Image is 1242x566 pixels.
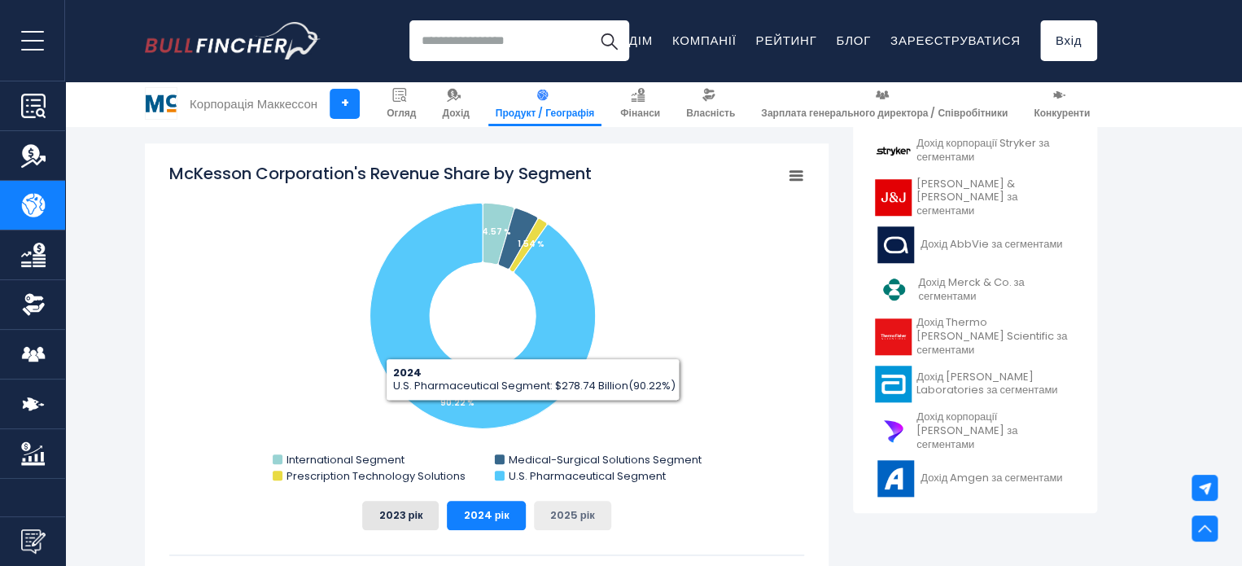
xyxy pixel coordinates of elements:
[755,32,816,49] a: Рейтинг
[509,452,702,467] text: Medical-Surgical Solutions Segment
[916,314,1067,358] font: Дохід Thermo [PERSON_NAME] Scientific за сегментами
[286,452,405,467] text: International Segment
[865,456,1085,501] a: Дохід Amgen за сегментами
[875,366,912,402] img: Логотип ABT
[378,507,422,523] font: 2023 рік
[286,468,466,484] text: Prescription Technology Solutions
[865,129,1085,173] a: Дохід корпорації Stryker за сегментами
[865,406,1085,456] a: Дохід корпорації [PERSON_NAME] за сегментами
[865,222,1085,267] a: Дохід AbbVie за сегментами
[865,312,1085,362] a: Дохід Thermo [PERSON_NAME] Scientific за сегментами
[442,106,469,120] font: Дохід
[588,20,629,61] button: Пошук
[440,397,474,409] tspan: 90.22 %
[875,460,916,497] img: Логотип AMGN
[169,162,804,488] svg: Частка доходу корпорації McKesson за сегментами
[686,106,735,120] font: Власність
[534,501,611,530] button: 2025 рік
[875,271,913,308] img: Логотип МРК
[482,226,511,238] tspan: 4.57 %
[613,81,667,126] a: Фінанси
[145,22,321,59] img: Логотип Снігура
[890,32,1021,49] a: Зареєструватися
[435,81,476,126] a: Дохід
[387,106,416,120] font: Огляд
[145,22,320,59] a: Перейти на головну сторінку
[672,32,737,49] a: Компанії
[679,81,742,126] a: Власність
[550,507,595,523] font: 2025 рік
[916,369,1057,398] font: Дохід [PERSON_NAME] Laboratories за сегментами
[916,135,1049,165] font: Дохід корпорації Stryker за сегментами
[1034,106,1090,120] font: Конкуренти
[918,274,1024,304] font: Дохід Merck & Co. за сегментами
[761,106,1008,120] font: Зарплата генерального директора / Співробітники
[875,179,912,216] img: Логотип JNJ
[1040,20,1097,61] a: Вхід
[629,32,653,49] a: Дім
[330,89,360,119] a: +
[836,32,870,49] a: Блог
[146,88,177,119] img: Логотип MCK
[447,501,525,530] button: 2024 рік
[379,81,423,126] a: Огляд
[921,470,1062,485] font: Дохід Amgen за сегментами
[190,95,317,112] font: Корпорація Маккессон
[509,468,666,484] text: U.S. Pharmaceutical Segment
[865,267,1085,312] a: Дохід Merck & Co. за сегментами
[620,106,660,120] font: Фінанси
[865,362,1085,406] a: Дохід [PERSON_NAME] Laboratories за сегментами
[362,501,439,530] button: 2023 рік
[488,81,601,126] a: Продукт / Географія
[875,226,916,263] img: Логотип ABBV
[496,106,594,120] font: Продукт / Географія
[916,409,1017,452] font: Дохід корпорації [PERSON_NAME] за сегментами
[754,81,1015,126] a: Зарплата генерального директора / Співробітники
[921,236,1062,252] font: Дохід AbbVie за сегментами
[865,173,1085,223] a: [PERSON_NAME] & [PERSON_NAME] за сегментами
[1056,32,1082,49] font: Вхід
[518,238,544,250] tspan: 1.54 %
[916,176,1017,219] font: [PERSON_NAME] & [PERSON_NAME] за сегментами
[463,507,509,523] font: 2024 рік
[875,318,912,355] img: Логотип ТМО
[875,133,912,169] img: Логотип SYK
[875,413,912,450] img: Логотип DHR
[1026,81,1097,126] a: Конкуренти
[21,292,46,317] img: Власність
[169,162,592,185] tspan: McKesson Corporation's Revenue Share by Segment
[341,94,349,112] font: +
